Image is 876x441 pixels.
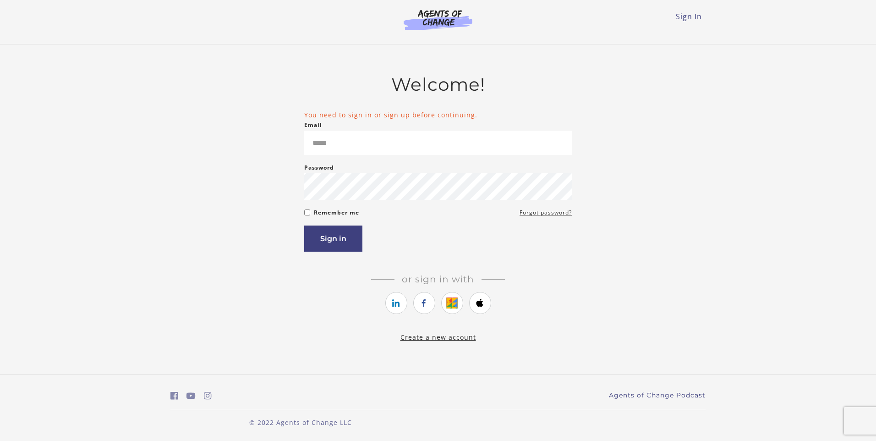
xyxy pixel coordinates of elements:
[170,389,178,402] a: https://www.facebook.com/groups/aswbtestprep (Open in a new window)
[469,292,491,314] a: https://courses.thinkific.com/users/auth/apple?ss%5Breferral%5D=&ss%5Buser_return_to%5D=%2Fenroll...
[413,292,435,314] a: https://courses.thinkific.com/users/auth/facebook?ss%5Breferral%5D=&ss%5Buser_return_to%5D=%2Fenr...
[520,207,572,218] a: Forgot password?
[204,391,212,400] i: https://www.instagram.com/agentsofchangeprep/ (Open in a new window)
[304,110,572,120] li: You need to sign in or sign up before continuing.
[170,418,431,427] p: © 2022 Agents of Change LLC
[186,389,196,402] a: https://www.youtube.com/c/AgentsofChangeTestPrepbyMeaganMitchell (Open in a new window)
[314,207,359,218] label: Remember me
[304,226,362,252] button: Sign in
[304,162,334,173] label: Password
[394,9,482,30] img: Agents of Change Logo
[676,11,702,22] a: Sign In
[609,391,706,400] a: Agents of Change Podcast
[304,74,572,95] h2: Welcome!
[400,333,476,342] a: Create a new account
[385,292,407,314] a: https://courses.thinkific.com/users/auth/linkedin?ss%5Breferral%5D=&ss%5Buser_return_to%5D=%2Fenr...
[394,274,482,285] span: Or sign in with
[170,391,178,400] i: https://www.facebook.com/groups/aswbtestprep (Open in a new window)
[304,120,322,131] label: Email
[441,292,463,314] a: https://courses.thinkific.com/users/auth/google?ss%5Breferral%5D=&ss%5Buser_return_to%5D=%2Fenrol...
[204,389,212,402] a: https://www.instagram.com/agentsofchangeprep/ (Open in a new window)
[186,391,196,400] i: https://www.youtube.com/c/AgentsofChangeTestPrepbyMeaganMitchell (Open in a new window)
